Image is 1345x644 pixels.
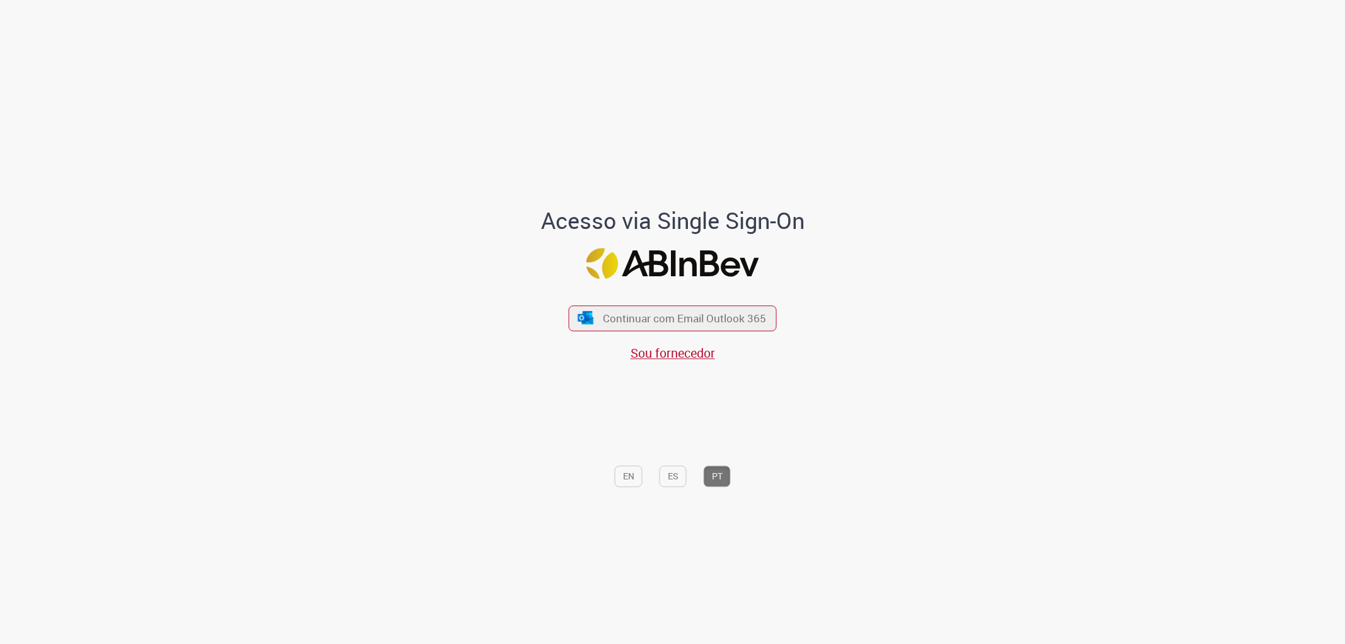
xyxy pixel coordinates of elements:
h1: Acesso via Single Sign-On [498,208,847,233]
button: ES [660,465,687,487]
img: ícone Azure/Microsoft 360 [576,311,594,324]
a: Sou fornecedor [631,344,715,361]
img: Logo ABInBev [586,249,759,279]
button: ícone Azure/Microsoft 360 Continuar com Email Outlook 365 [569,305,777,331]
span: Continuar com Email Outlook 365 [603,311,766,325]
button: PT [704,465,731,487]
button: EN [615,465,643,487]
